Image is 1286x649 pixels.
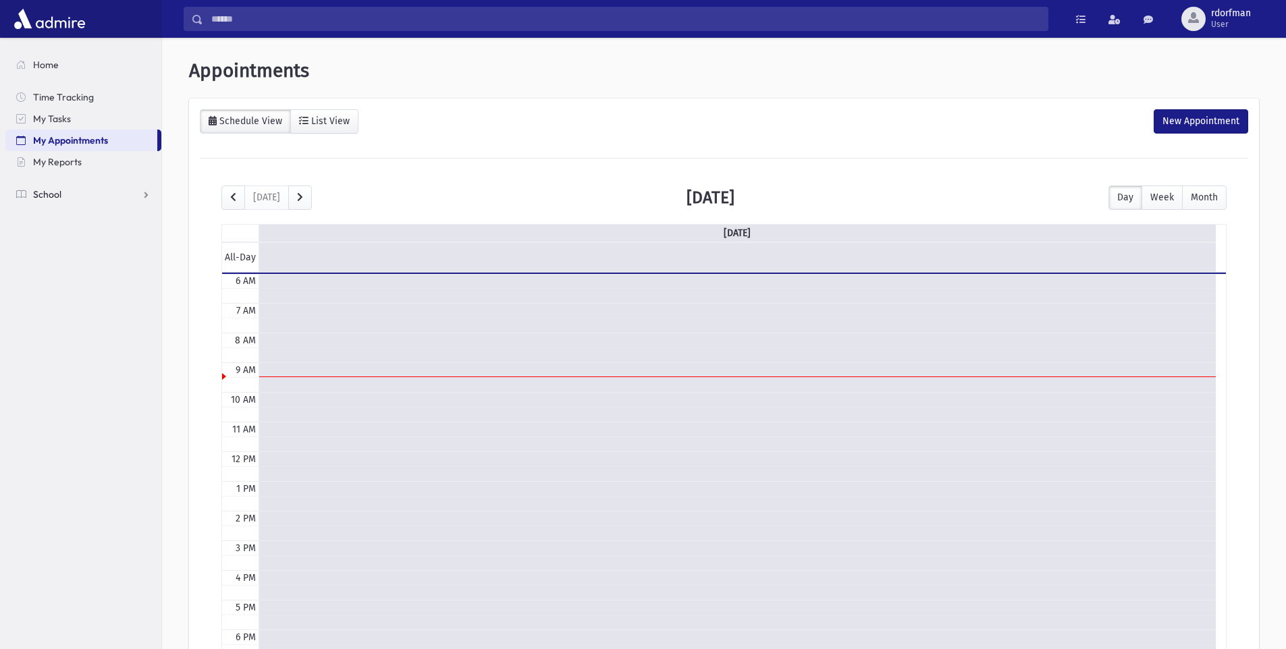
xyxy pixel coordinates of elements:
[5,151,161,173] a: My Reports
[232,333,259,347] div: 8 AM
[1211,8,1251,19] span: rdorfman
[200,109,291,134] a: Schedule View
[11,5,88,32] img: AdmirePro
[1108,186,1142,210] button: Day
[233,363,259,377] div: 9 AM
[233,541,259,555] div: 3 PM
[5,130,157,151] a: My Appointments
[309,115,350,127] div: List View
[233,511,259,526] div: 2 PM
[222,250,259,264] span: All-Day
[189,59,309,82] span: Appointments
[33,113,71,125] span: My Tasks
[290,109,358,134] a: List View
[1142,186,1183,210] button: Week
[233,274,259,288] div: 6 AM
[33,134,108,146] span: My Appointments
[5,108,161,130] a: My Tasks
[721,225,753,242] a: [DATE]
[230,422,259,436] div: 11 AM
[33,156,82,168] span: My Reports
[233,630,259,644] div: 6 PM
[234,304,259,318] div: 7 AM
[233,600,259,615] div: 5 PM
[221,186,245,210] button: prev
[5,86,161,108] a: Time Tracking
[228,393,259,407] div: 10 AM
[288,186,312,210] button: next
[233,571,259,585] div: 4 PM
[5,54,161,76] a: Home
[33,59,59,71] span: Home
[5,184,161,205] a: School
[1211,19,1251,30] span: User
[217,115,282,127] div: Schedule View
[687,188,734,207] h2: [DATE]
[33,91,94,103] span: Time Tracking
[1154,109,1248,134] div: New Appointment
[33,188,61,200] span: School
[1182,186,1227,210] button: Month
[234,482,259,496] div: 1 PM
[244,186,289,210] button: [DATE]
[203,7,1048,31] input: Search
[229,452,259,466] div: 12 PM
